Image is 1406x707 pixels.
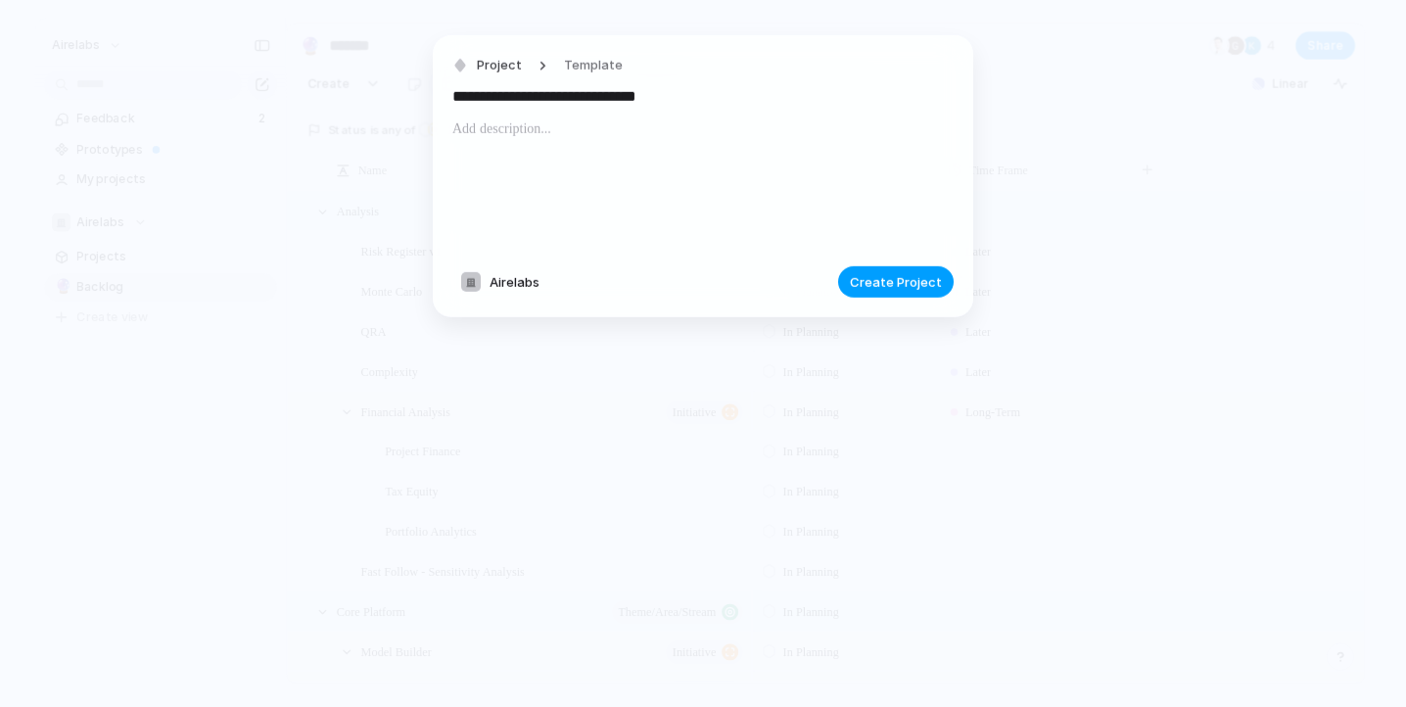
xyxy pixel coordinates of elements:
[564,56,623,75] span: Template
[477,56,522,75] span: Project
[447,52,528,80] button: Project
[552,52,634,80] button: Template
[490,272,539,292] span: Airelabs
[850,272,942,292] span: Create Project
[838,266,954,298] button: Create Project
